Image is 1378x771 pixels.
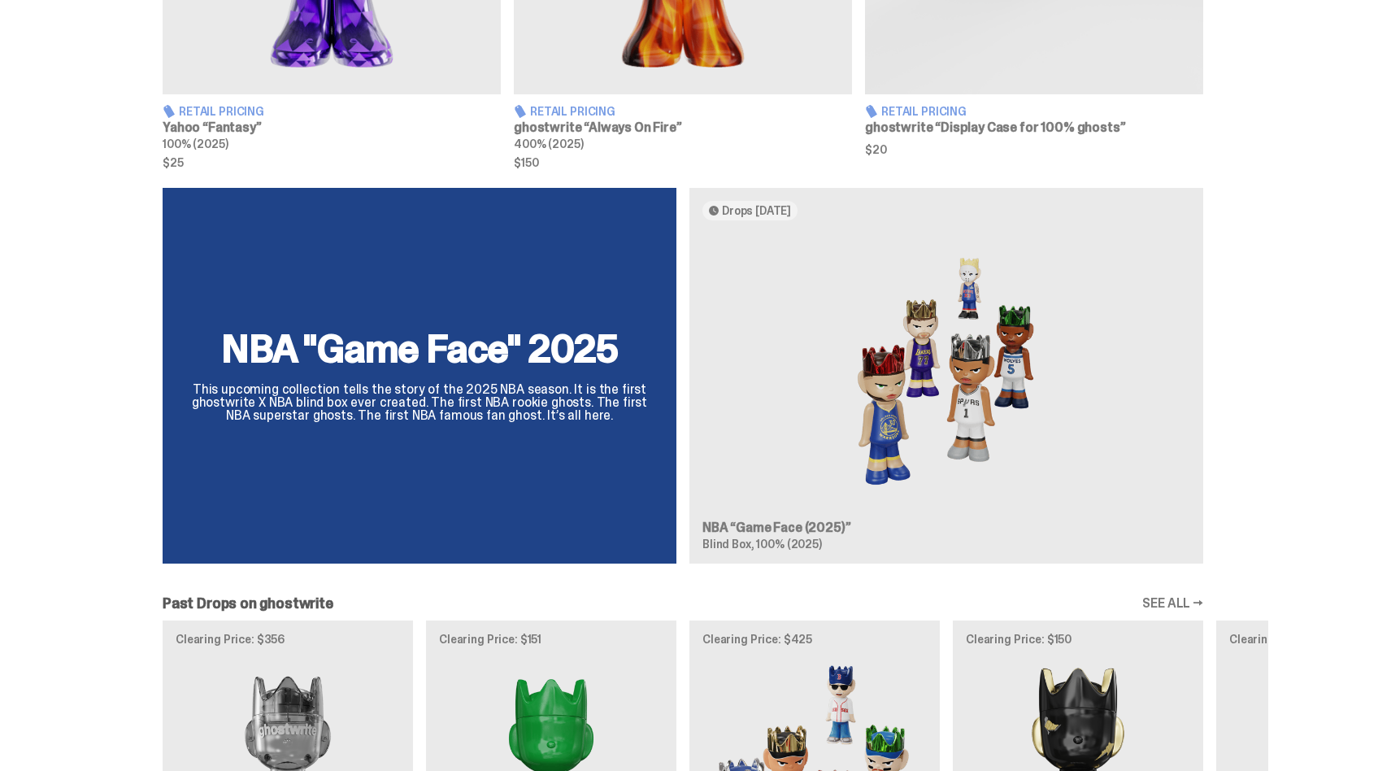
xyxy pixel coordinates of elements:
[182,329,657,368] h2: NBA "Game Face" 2025
[514,137,583,151] span: 400% (2025)
[756,537,821,551] span: 100% (2025)
[530,106,615,117] span: Retail Pricing
[865,144,1203,155] span: $20
[722,204,791,217] span: Drops [DATE]
[163,137,228,151] span: 100% (2025)
[865,121,1203,134] h3: ghostwrite “Display Case for 100% ghosts”
[702,233,1190,508] img: Game Face (2025)
[514,157,852,168] span: $150
[163,121,501,134] h3: Yahoo “Fantasy”
[439,634,663,645] p: Clearing Price: $151
[176,634,400,645] p: Clearing Price: $356
[702,521,1190,534] h3: NBA “Game Face (2025)”
[163,157,501,168] span: $25
[702,537,754,551] span: Blind Box,
[179,106,264,117] span: Retail Pricing
[881,106,967,117] span: Retail Pricing
[163,596,333,611] h2: Past Drops on ghostwrite
[702,634,927,645] p: Clearing Price: $425
[514,121,852,134] h3: ghostwrite “Always On Fire”
[1142,597,1203,610] a: SEE ALL →
[966,634,1190,645] p: Clearing Price: $150
[182,383,657,422] p: This upcoming collection tells the story of the 2025 NBA season. It is the first ghostwrite X NBA...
